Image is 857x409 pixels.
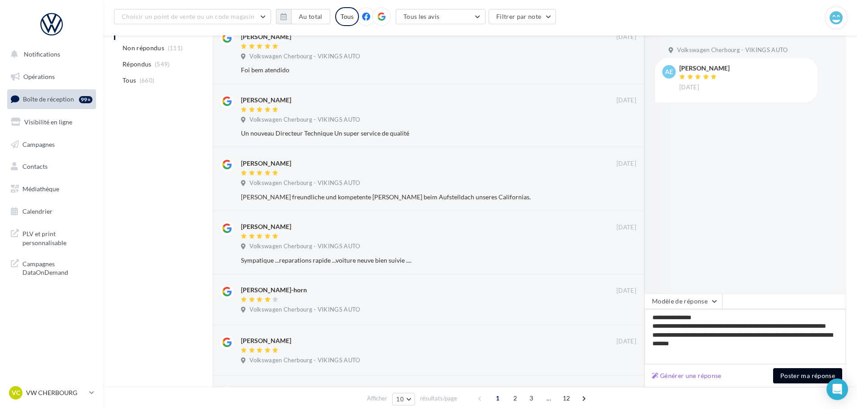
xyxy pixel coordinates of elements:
[679,84,699,92] span: [DATE]
[241,129,578,138] div: Un nouveau Directeur Technique Un super service de qualité
[241,336,291,345] div: [PERSON_NAME]
[392,393,415,405] button: 10
[22,185,59,193] span: Médiathèque
[22,163,48,170] span: Contacts
[489,9,556,24] button: Filtrer par note
[5,202,98,221] a: Calendrier
[5,224,98,251] a: PLV et print personnalisable
[249,53,360,61] span: Volkswagen Cherbourg - VIKINGS AUTO
[241,66,578,75] div: Foi bem atendido
[22,258,92,277] span: Campagnes DataOnDemand
[249,116,360,124] span: Volkswagen Cherbourg - VIKINGS AUTO
[276,9,330,24] button: Au total
[122,13,254,20] span: Choisir un point de vente ou un code magasin
[648,370,725,381] button: Générer une réponse
[114,9,271,24] button: Choisir un point de vente ou un code magasin
[122,76,136,85] span: Tous
[249,356,360,365] span: Volkswagen Cherbourg - VIKINGS AUTO
[617,224,636,232] span: [DATE]
[773,368,842,383] button: Poster ma réponse
[140,77,155,84] span: (660)
[22,207,52,215] span: Calendrier
[5,180,98,198] a: Médiathèque
[24,118,72,126] span: Visibilité en ligne
[24,50,60,58] span: Notifications
[559,391,574,405] span: 12
[122,44,164,53] span: Non répondus
[241,159,291,168] div: [PERSON_NAME]
[12,388,20,397] span: VC
[617,97,636,105] span: [DATE]
[241,222,291,231] div: [PERSON_NAME]
[5,135,98,154] a: Campagnes
[249,242,360,251] span: Volkswagen Cherbourg - VIKINGS AUTO
[249,306,360,314] span: Volkswagen Cherbourg - VIKINGS AUTO
[5,89,98,109] a: Boîte de réception99+
[524,391,538,405] span: 3
[241,286,307,295] div: [PERSON_NAME]-horn
[5,157,98,176] a: Contacts
[241,256,578,265] div: Sympatique ...reparations rapide ...voiture neuve bien suivie ....
[490,391,505,405] span: 1
[291,9,330,24] button: Au total
[122,60,152,69] span: Répondus
[617,33,636,41] span: [DATE]
[677,46,787,54] span: Volkswagen Cherbourg - VIKINGS AUTO
[420,394,457,403] span: résultats/page
[168,44,183,52] span: (111)
[22,228,92,247] span: PLV et print personnalisable
[7,384,96,401] a: VC VW CHERBOURG
[367,394,387,403] span: Afficher
[23,73,55,80] span: Opérations
[5,254,98,281] a: Campagnes DataOnDemand
[26,388,86,397] p: VW CHERBOURG
[542,391,556,405] span: ...
[508,391,522,405] span: 2
[396,9,485,24] button: Tous les avis
[617,287,636,295] span: [DATE]
[335,7,359,26] div: Tous
[241,32,291,41] div: [PERSON_NAME]
[665,67,673,76] span: AE
[5,67,98,86] a: Opérations
[249,179,360,187] span: Volkswagen Cherbourg - VIKINGS AUTO
[155,61,170,68] span: (549)
[5,45,94,64] button: Notifications
[79,96,92,103] div: 99+
[617,338,636,346] span: [DATE]
[241,193,578,202] div: [PERSON_NAME] freundliche und kompetente [PERSON_NAME] beim Aufstelldach unseres Californias.
[826,378,848,400] div: Open Intercom Messenger
[5,113,98,132] a: Visibilité en ligne
[617,160,636,168] span: [DATE]
[679,65,730,71] div: [PERSON_NAME]
[396,396,404,403] span: 10
[23,95,74,103] span: Boîte de réception
[22,140,55,148] span: Campagnes
[241,96,291,105] div: [PERSON_NAME]
[644,294,722,309] button: Modèle de réponse
[403,13,440,20] span: Tous les avis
